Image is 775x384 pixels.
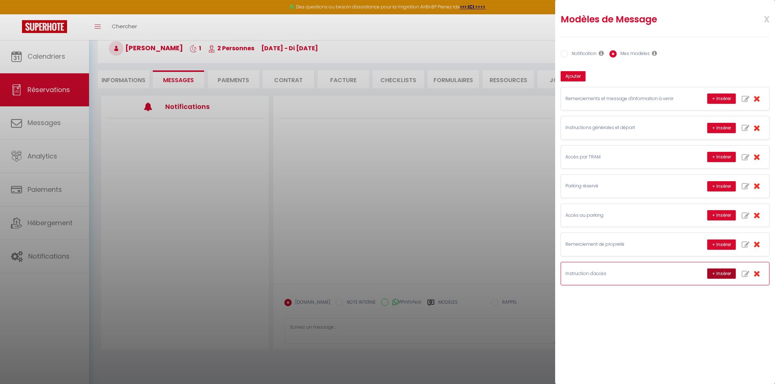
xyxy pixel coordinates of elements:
p: Remerciements et message d'information à venir [565,95,675,102]
p: Accès par TRAM [565,154,675,161]
button: Ajouter [561,71,586,81]
p: Instruction d'accès [565,270,675,277]
p: Accès au parking [565,212,675,219]
i: Les modèles généraux sont visibles par vous et votre équipe [652,50,657,56]
button: + Insérer [707,181,736,191]
label: Mes modèles [617,50,650,58]
button: + Insérer [707,268,736,279]
button: + Insérer [707,239,736,250]
i: Les notifications sont visibles par toi et ton équipe [599,50,604,56]
label: Notification [568,50,597,58]
p: Remerciement de propreté [565,241,675,248]
button: + Insérer [707,152,736,162]
button: + Insérer [707,123,736,133]
span: x [746,10,770,27]
p: Parking réservé [565,183,675,190]
h2: Modèles de Message [561,14,731,25]
button: + Insérer [707,94,736,104]
p: Instructions générales et départ [565,124,675,131]
button: + Insérer [707,210,736,220]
